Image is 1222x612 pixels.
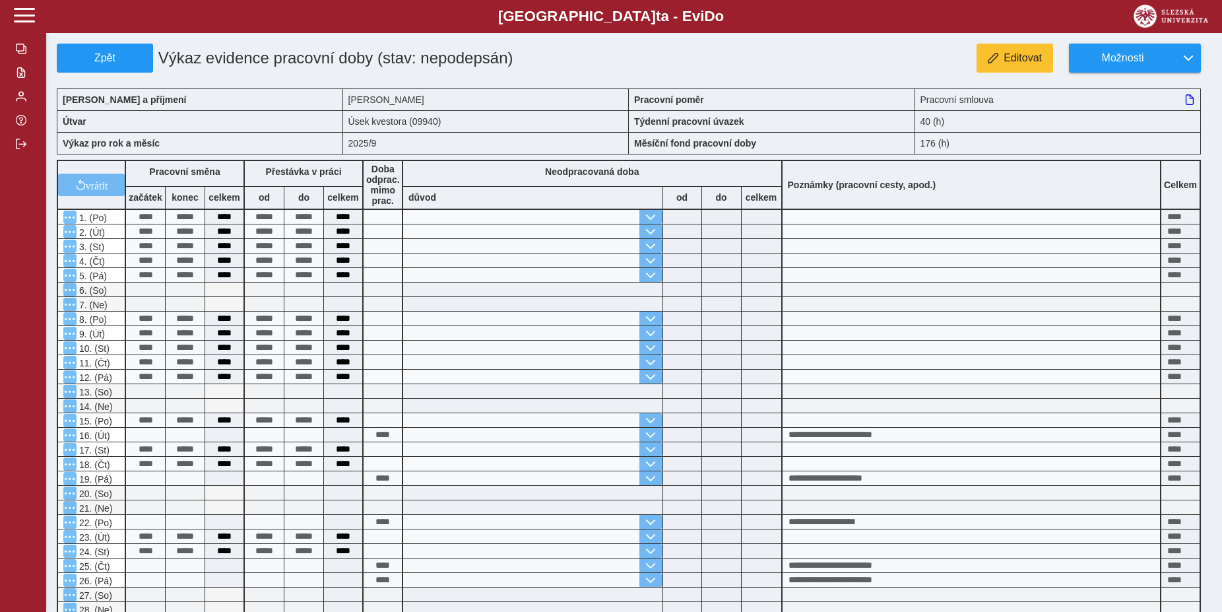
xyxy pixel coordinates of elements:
div: 40 (h) [915,110,1202,132]
span: 23. (Út) [77,532,110,543]
button: Menu [63,559,77,572]
button: Menu [63,458,77,471]
button: Možnosti [1069,44,1176,73]
b: Celkem [1164,180,1197,190]
span: 21. (Ne) [77,503,113,514]
b: Pracovní poměr [634,94,704,105]
span: 6. (So) [77,285,107,296]
span: 19. (Pá) [77,474,112,485]
button: Menu [63,254,77,267]
span: 13. (So) [77,387,112,397]
b: Poznámky (pracovní cesty, apod.) [783,180,942,190]
span: 27. (So) [77,590,112,601]
button: Menu [63,327,77,340]
button: Menu [63,341,77,355]
span: 7. (Ne) [77,300,108,310]
span: 24. (St) [77,547,110,557]
span: 10. (St) [77,343,110,354]
b: začátek [126,192,165,203]
span: 17. (St) [77,445,110,456]
b: do [284,192,323,203]
button: Menu [63,356,77,369]
img: logo_web_su.png [1134,5,1208,28]
span: 8. (Po) [77,314,107,325]
b: celkem [742,192,781,203]
button: Menu [63,472,77,485]
b: Útvar [63,116,86,127]
button: Zpět [57,44,153,73]
button: Menu [63,370,77,384]
button: Menu [63,516,77,529]
button: Menu [63,385,77,398]
span: 1. (Po) [77,213,107,223]
b: celkem [324,192,362,203]
div: 176 (h) [915,132,1202,154]
b: konec [166,192,205,203]
button: Menu [63,487,77,500]
b: Měsíční fond pracovní doby [634,138,756,149]
span: t [656,8,660,24]
button: Menu [63,428,77,442]
b: Výkaz pro rok a měsíc [63,138,160,149]
button: Menu [63,225,77,238]
div: Úsek kvestora (09940) [343,110,629,132]
button: Menu [63,530,77,543]
b: Týdenní pracovní úvazek [634,116,744,127]
span: 16. (Út) [77,430,110,441]
span: 22. (Po) [77,518,112,528]
b: [GEOGRAPHIC_DATA] a - Evi [40,8,1182,25]
button: Menu [63,312,77,325]
span: 11. (Čt) [77,358,110,368]
h1: Výkaz evidence pracovní doby (stav: nepodepsán) [153,44,538,73]
span: 20. (So) [77,489,112,499]
button: Menu [63,240,77,253]
span: vrátit [86,180,108,190]
b: důvod [408,192,436,203]
div: Pracovní smlouva [915,88,1202,110]
span: 18. (Čt) [77,459,110,470]
span: o [715,8,724,24]
span: 4. (Čt) [77,256,105,267]
span: 9. (Út) [77,329,105,339]
span: 2. (Út) [77,227,105,238]
button: Menu [63,574,77,587]
button: Menu [63,211,77,224]
b: od [245,192,284,203]
div: 2025/9 [343,132,629,154]
button: Menu [63,414,77,427]
button: Menu [63,298,77,311]
button: vrátit [58,174,125,196]
span: Editovat [1004,52,1042,64]
button: Editovat [977,44,1053,73]
b: od [663,192,701,203]
b: Doba odprac. mimo prac. [366,164,400,206]
span: 3. (St) [77,242,104,252]
span: 25. (Čt) [77,561,110,572]
b: Neodpracovaná doba [545,166,639,177]
button: Menu [63,283,77,296]
span: 14. (Ne) [77,401,113,412]
span: 5. (Pá) [77,271,107,281]
button: Menu [63,269,77,282]
button: Menu [63,588,77,601]
span: 26. (Pá) [77,576,112,586]
span: Možnosti [1080,52,1165,64]
button: Menu [63,399,77,413]
button: Menu [63,501,77,514]
b: [PERSON_NAME] a příjmení [63,94,186,105]
button: Menu [63,545,77,558]
b: Přestávka v práci [265,166,341,177]
button: Menu [63,443,77,456]
div: [PERSON_NAME] [343,88,629,110]
span: 12. (Pá) [77,372,112,383]
b: do [702,192,741,203]
span: Zpět [63,52,147,64]
span: D [704,8,715,24]
b: Pracovní směna [149,166,220,177]
span: 15. (Po) [77,416,112,426]
b: celkem [205,192,243,203]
